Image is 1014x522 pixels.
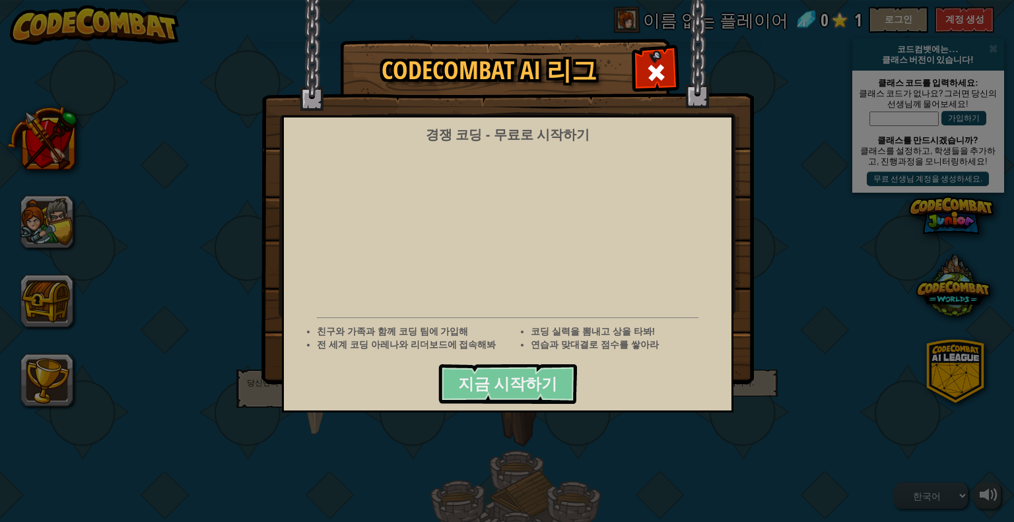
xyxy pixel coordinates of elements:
[458,373,557,394] span: 지금 시작하기
[426,125,590,145] div: 경쟁 코딩 - 무료로 시작하기
[354,57,625,84] h1: CodeCombat AI 리그
[317,325,511,338] li: 친구와 가족과 함께 코딩 팀에 가입해
[531,338,725,351] li: 연습과 맞대결로 점수를 쌓아라
[317,338,511,351] li: 전 세계 코딩 아레나와 리더보드에 접속해봐
[438,364,577,404] button: 지금 시작하기
[531,325,725,338] li: 코딩 실력을 뽐내고 상을 타봐!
